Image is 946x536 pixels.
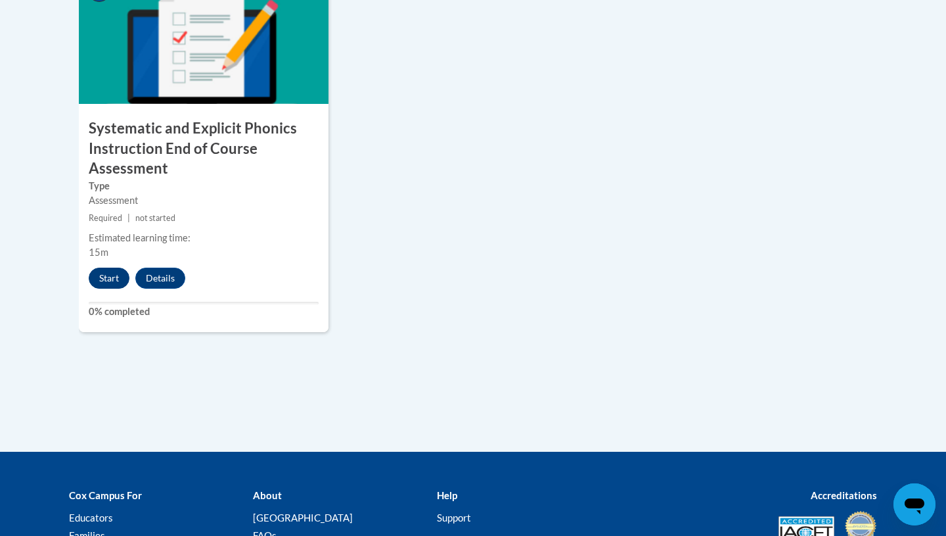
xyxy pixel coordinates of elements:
b: Accreditations [811,489,877,501]
div: Estimated learning time: [89,231,319,245]
span: 15m [89,247,108,258]
a: Educators [69,512,113,524]
h3: Systematic and Explicit Phonics Instruction End of Course Assessment [79,118,328,179]
b: About [253,489,282,501]
b: Cox Campus For [69,489,142,501]
button: Details [135,268,185,289]
span: | [127,213,130,223]
iframe: Button to launch messaging window [893,483,935,525]
span: Required [89,213,122,223]
a: Support [437,512,471,524]
label: 0% completed [89,305,319,319]
a: [GEOGRAPHIC_DATA] [253,512,353,524]
button: Start [89,268,129,289]
label: Type [89,179,319,193]
b: Help [437,489,457,501]
span: not started [135,213,175,223]
div: Assessment [89,193,319,208]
